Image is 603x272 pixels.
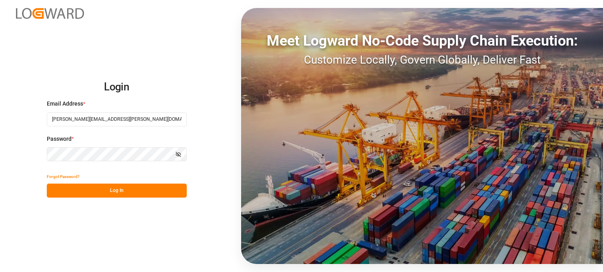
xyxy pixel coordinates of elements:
[47,74,187,100] h2: Login
[47,135,72,143] span: Password
[241,30,603,52] div: Meet Logward No-Code Supply Chain Execution:
[241,52,603,68] div: Customize Locally, Govern Globally, Deliver Fast
[47,184,187,198] button: Log In
[47,112,187,126] input: Enter your email
[16,8,84,19] img: Logward_new_orange.png
[47,170,80,184] button: Forgot Password?
[47,100,83,108] span: Email Address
